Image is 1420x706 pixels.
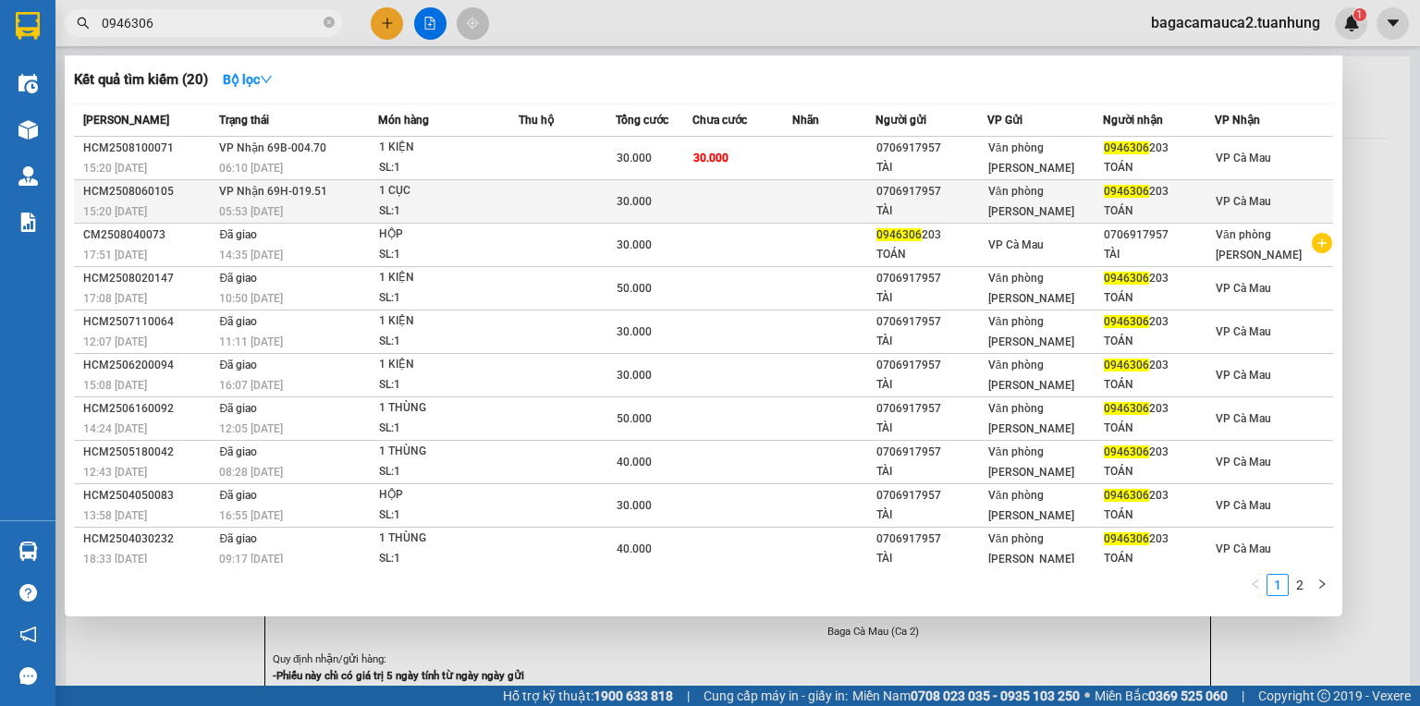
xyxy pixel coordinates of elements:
span: 30.000 [617,195,652,208]
span: Văn phòng [PERSON_NAME] [988,272,1074,305]
b: [PERSON_NAME] [106,12,262,35]
span: 15:20 [DATE] [83,205,147,218]
span: 12:43 [DATE] [83,466,147,479]
div: 203 [1104,139,1214,158]
span: 50.000 [617,412,652,425]
div: SL: 1 [379,462,518,482]
span: VP Cà Mau [1216,542,1271,555]
h3: Kết quả tìm kiếm ( 20 ) [74,70,208,90]
span: Văn phòng [PERSON_NAME] [988,402,1074,435]
input: Tìm tên, số ĐT hoặc mã đơn [102,13,320,33]
span: 08:28 [DATE] [219,466,283,479]
span: down [260,73,273,86]
span: 16:55 [DATE] [219,509,283,522]
button: left [1244,574,1267,596]
div: SL: 1 [379,201,518,222]
div: TÀI [876,549,986,568]
img: warehouse-icon [18,166,38,186]
div: 1 KIỆN [379,268,518,288]
div: HCM2506160092 [83,399,214,419]
div: TOÁN [1104,288,1214,308]
span: 0946306 [1104,402,1149,415]
span: VP Cà Mau [1216,412,1271,425]
span: [PERSON_NAME] [83,114,169,127]
div: 0706917957 [876,356,986,375]
div: SL: 1 [379,549,518,569]
span: 15:20 [DATE] [83,162,147,175]
div: 1 KIỆN [379,138,518,158]
div: 1 THÙNG [379,529,518,549]
div: TOÁN [1104,462,1214,481]
div: TÀI [876,419,986,438]
span: 40.000 [617,542,652,555]
span: search [77,17,90,30]
span: VP Nhận [1215,114,1260,127]
span: Văn phòng [PERSON_NAME] [1216,228,1302,262]
span: Văn phòng [PERSON_NAME] [988,489,1074,522]
span: Nhãn [792,114,819,127]
span: VP Cà Mau [1216,195,1271,208]
div: HCM2506200094 [83,356,214,375]
span: 40.000 [617,456,652,469]
span: left [1250,578,1261,590]
img: warehouse-icon [18,542,38,561]
div: TÀI [876,375,986,395]
span: Đã giao [219,315,257,328]
div: 203 [1104,356,1214,375]
span: Đã giao [219,359,257,371]
span: 12:07 [DATE] [83,335,147,348]
span: VP Gửi [987,114,1022,127]
span: 30.000 [617,325,652,338]
div: HCM2508060105 [83,182,214,201]
span: Trạng thái [219,114,269,127]
button: right [1311,574,1333,596]
span: 13:58 [DATE] [83,509,147,522]
div: HCM2508100071 [83,139,214,158]
div: HCM2505180042 [83,443,214,462]
div: SL: 1 [379,375,518,396]
div: SL: 1 [379,158,518,178]
div: TOÁN [1104,375,1214,395]
span: 0946306 [1104,489,1149,502]
span: right [1316,578,1328,590]
div: 203 [1104,486,1214,505]
div: SL: 1 [379,332,518,352]
span: Văn phòng [PERSON_NAME] [988,185,1074,218]
div: 0706917957 [876,399,986,419]
span: Văn phòng [PERSON_NAME] [988,141,1074,175]
div: 203 [1104,529,1214,549]
span: 0946306 [1104,185,1149,198]
span: VP Cà Mau [1216,325,1271,338]
span: Đã giao [219,532,257,545]
span: 30.000 [617,152,652,164]
span: close-circle [324,17,335,28]
div: TOÁN [876,245,986,264]
span: VP Cà Mau [1216,369,1271,382]
span: 06:10 [DATE] [219,162,283,175]
span: Đã giao [219,402,257,415]
div: TOÁN [1104,419,1214,438]
div: 0706917957 [1104,225,1214,245]
div: HCM2504030232 [83,529,214,549]
div: 1 THÙNG [379,398,518,419]
div: HỘP [379,225,518,245]
span: Người nhận [1103,114,1163,127]
div: TOÁN [1104,332,1214,351]
span: Đã giao [219,272,257,285]
div: 0706917957 [876,182,986,201]
span: Văn phòng [PERSON_NAME] [988,445,1074,479]
li: Next Page [1311,574,1333,596]
div: SL: 1 [379,419,518,439]
div: 1 CỤC [379,181,518,201]
div: 203 [1104,312,1214,332]
span: 14:24 [DATE] [83,422,147,435]
div: TÀI [876,462,986,481]
span: VP Cà Mau [1216,152,1271,164]
span: Văn phòng [PERSON_NAME] [988,532,1074,566]
span: Chưa cước [692,114,747,127]
span: VP Cà Mau [1216,499,1271,512]
span: 0946306 [1104,315,1149,328]
span: Đã giao [219,489,257,502]
div: 203 [1104,399,1214,419]
span: 0946306 [1104,445,1149,458]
